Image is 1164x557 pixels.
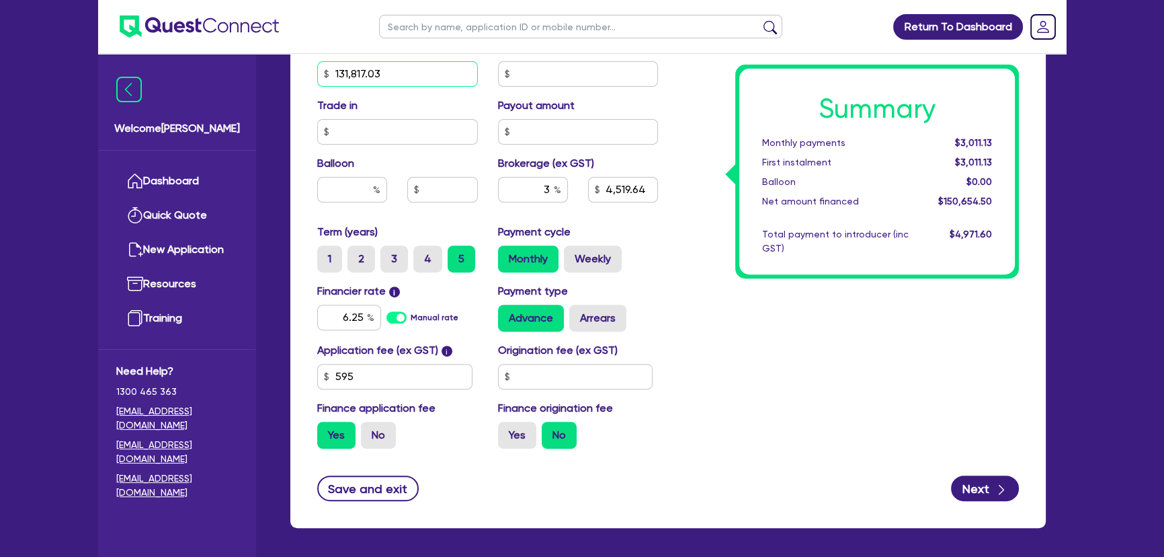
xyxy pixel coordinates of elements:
label: Origination fee (ex GST) [498,342,618,359]
span: 1300 465 363 [116,385,238,399]
label: Balloon [317,155,354,172]
div: Net amount financed [752,194,919,209]
label: No [361,422,396,449]
label: Yes [498,422,536,449]
span: $0.00 [966,176,992,187]
label: 5 [448,246,475,272]
button: Next [951,476,1019,501]
a: Resources [116,267,238,301]
a: Dropdown toggle [1026,9,1061,44]
div: Monthly payments [752,136,919,150]
a: [EMAIL_ADDRESS][DOMAIN_NAME] [116,472,238,500]
label: Weekly [564,246,622,272]
label: Finance application fee [317,400,435,416]
label: Finance origination fee [498,400,613,416]
img: training [127,310,143,326]
a: Quick Quote [116,198,238,233]
label: Brokerage (ex GST) [498,155,594,172]
span: $3,011.13 [955,157,992,168]
button: Save and exit [317,476,419,501]
h1: Summary [762,93,992,125]
label: 4 [413,246,442,272]
label: No [542,422,577,449]
label: 1 [317,246,342,272]
label: Payment type [498,283,568,299]
span: $4,971.60 [950,229,992,239]
a: Return To Dashboard [893,14,1023,40]
img: resources [127,276,143,292]
span: Welcome [PERSON_NAME] [114,120,240,137]
label: Payment cycle [498,224,571,240]
label: 2 [347,246,375,272]
input: Search by name, application ID or mobile number... [379,15,782,38]
div: Total payment to introducer (inc GST) [752,227,919,256]
label: Payout amount [498,98,575,114]
label: Monthly [498,246,558,272]
img: quest-connect-logo-blue [120,15,279,38]
img: quick-quote [127,207,143,223]
span: i [442,346,452,357]
a: Training [116,301,238,336]
span: i [389,287,400,297]
a: [EMAIL_ADDRESS][DOMAIN_NAME] [116,404,238,433]
a: [EMAIL_ADDRESS][DOMAIN_NAME] [116,438,238,466]
img: icon-menu-close [116,77,142,102]
span: $3,011.13 [955,137,992,148]
label: Trade in [317,98,358,114]
label: Arrears [569,305,626,332]
label: Yes [317,422,356,449]
div: Balloon [752,175,919,189]
label: Advance [498,305,564,332]
span: $150,654.50 [938,196,992,207]
label: Manual rate [411,311,458,324]
div: First instalment [752,155,919,170]
label: Financier rate [317,283,400,299]
span: Need Help? [116,363,238,379]
a: New Application [116,233,238,267]
label: 3 [380,246,408,272]
a: Dashboard [116,164,238,198]
img: new-application [127,242,143,258]
label: Application fee (ex GST) [317,342,438,359]
label: Term (years) [317,224,378,240]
